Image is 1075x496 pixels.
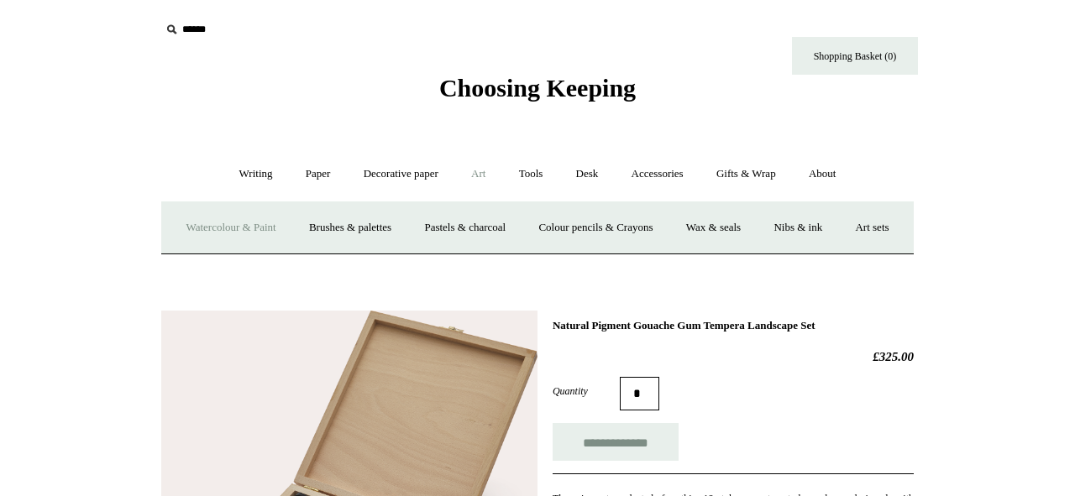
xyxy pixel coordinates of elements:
[523,206,668,250] a: Colour pencils & Crayons
[224,152,288,196] a: Writing
[553,384,620,399] label: Quantity
[758,206,837,250] a: Nibs & ink
[701,152,791,196] a: Gifts & Wrap
[409,206,521,250] a: Pastels & charcoal
[504,152,558,196] a: Tools
[561,152,614,196] a: Desk
[553,349,914,364] h2: £325.00
[349,152,454,196] a: Decorative paper
[840,206,904,250] a: Art sets
[616,152,699,196] a: Accessories
[439,74,636,102] span: Choosing Keeping
[291,152,346,196] a: Paper
[456,152,501,196] a: Art
[553,319,914,332] h1: Natural Pigment Gouache Gum Tempera Landscape Set
[170,206,291,250] a: Watercolour & Paint
[792,37,918,75] a: Shopping Basket (0)
[439,87,636,99] a: Choosing Keeping
[794,152,852,196] a: About
[671,206,756,250] a: Wax & seals
[294,206,406,250] a: Brushes & palettes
